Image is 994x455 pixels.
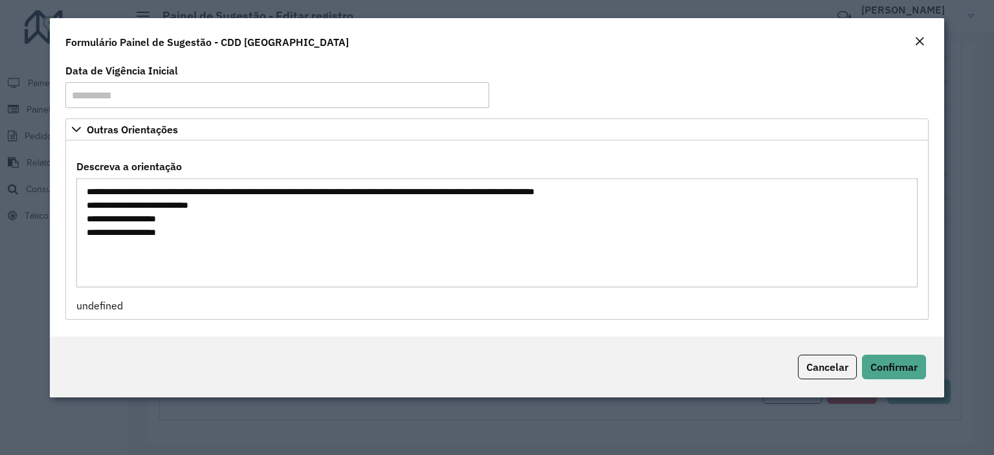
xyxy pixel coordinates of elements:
[870,361,918,373] span: Confirmar
[76,299,123,312] span: undefined
[798,355,857,379] button: Cancelar
[862,355,926,379] button: Confirmar
[65,34,349,50] h4: Formulário Painel de Sugestão - CDD [GEOGRAPHIC_DATA]
[806,361,848,373] span: Cancelar
[914,36,925,47] em: Fechar
[65,63,178,78] label: Data de Vigência Inicial
[65,140,929,320] div: Outras Orientações
[87,124,178,135] span: Outras Orientações
[76,159,182,174] label: Descreva a orientação
[911,34,929,50] button: Close
[65,118,929,140] a: Outras Orientações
